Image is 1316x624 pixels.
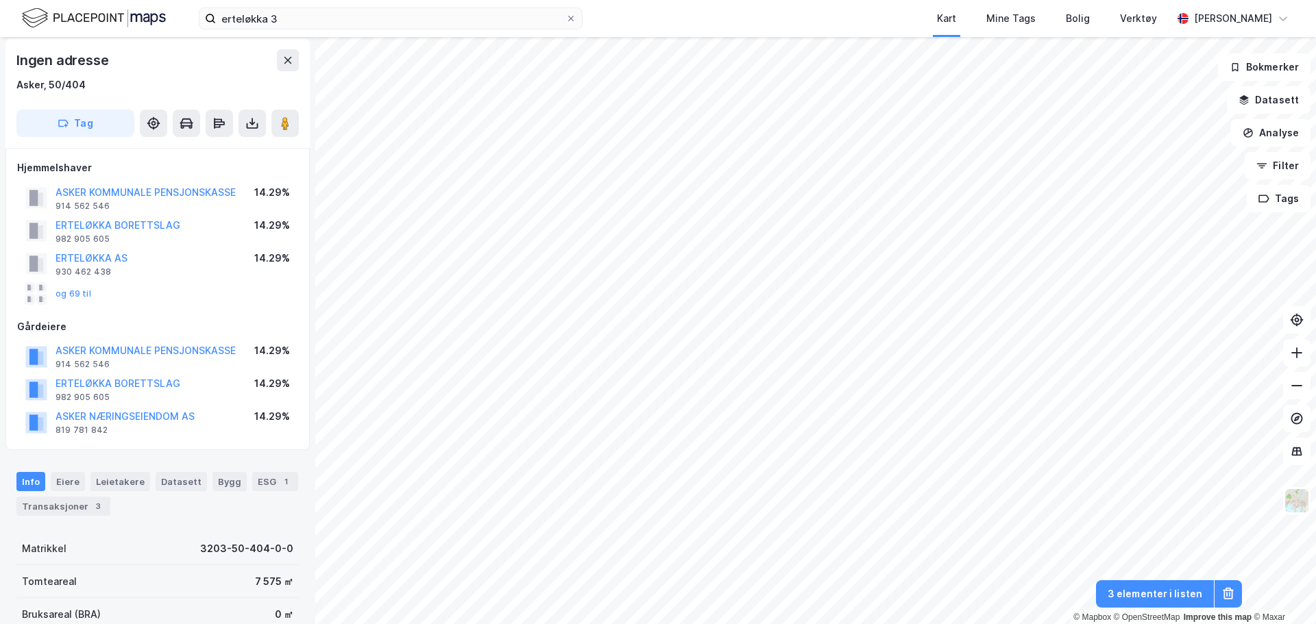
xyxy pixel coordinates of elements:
[254,184,290,201] div: 14.29%
[1218,53,1311,81] button: Bokmerker
[200,540,293,557] div: 3203-50-404-0-0
[16,497,110,516] div: Transaksjoner
[56,234,110,245] div: 982 905 605
[1184,612,1252,622] a: Improve this map
[91,499,105,513] div: 3
[1231,119,1311,147] button: Analyse
[1284,488,1310,514] img: Z
[1227,86,1311,114] button: Datasett
[212,472,247,491] div: Bygg
[56,266,111,277] div: 930 462 438
[56,201,110,212] div: 914 562 546
[1247,558,1316,624] iframe: Chat Widget
[279,475,293,488] div: 1
[1066,10,1090,27] div: Bolig
[1114,612,1180,622] a: OpenStreetMap
[16,77,86,93] div: Asker, 50/404
[22,6,166,30] img: logo.f888ab2527a4732fd821a326f86c7f29.svg
[1120,10,1157,27] div: Verktøy
[90,472,150,491] div: Leietakere
[254,217,290,234] div: 14.29%
[16,110,134,137] button: Tag
[17,160,298,176] div: Hjemmelshaver
[22,606,101,623] div: Bruksareal (BRA)
[1096,580,1214,608] button: 3 elementer i listen
[254,250,290,266] div: 14.29%
[16,472,45,491] div: Info
[255,573,293,590] div: 7 575 ㎡
[254,375,290,392] div: 14.29%
[56,359,110,370] div: 914 562 546
[1194,10,1272,27] div: [PERSON_NAME]
[986,10,1036,27] div: Mine Tags
[156,472,207,491] div: Datasett
[254,342,290,359] div: 14.29%
[937,10,956,27] div: Kart
[16,49,111,71] div: Ingen adresse
[22,573,77,590] div: Tomteareal
[1245,152,1311,179] button: Filter
[22,540,66,557] div: Matrikkel
[252,472,298,491] div: ESG
[1073,612,1111,622] a: Mapbox
[56,425,108,436] div: 819 781 842
[56,392,110,403] div: 982 905 605
[216,8,565,29] input: Søk på adresse, matrikkel, gårdeiere, leietakere eller personer
[254,408,290,425] div: 14.29%
[1247,185,1311,212] button: Tags
[17,319,298,335] div: Gårdeiere
[275,606,293,623] div: 0 ㎡
[51,472,85,491] div: Eiere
